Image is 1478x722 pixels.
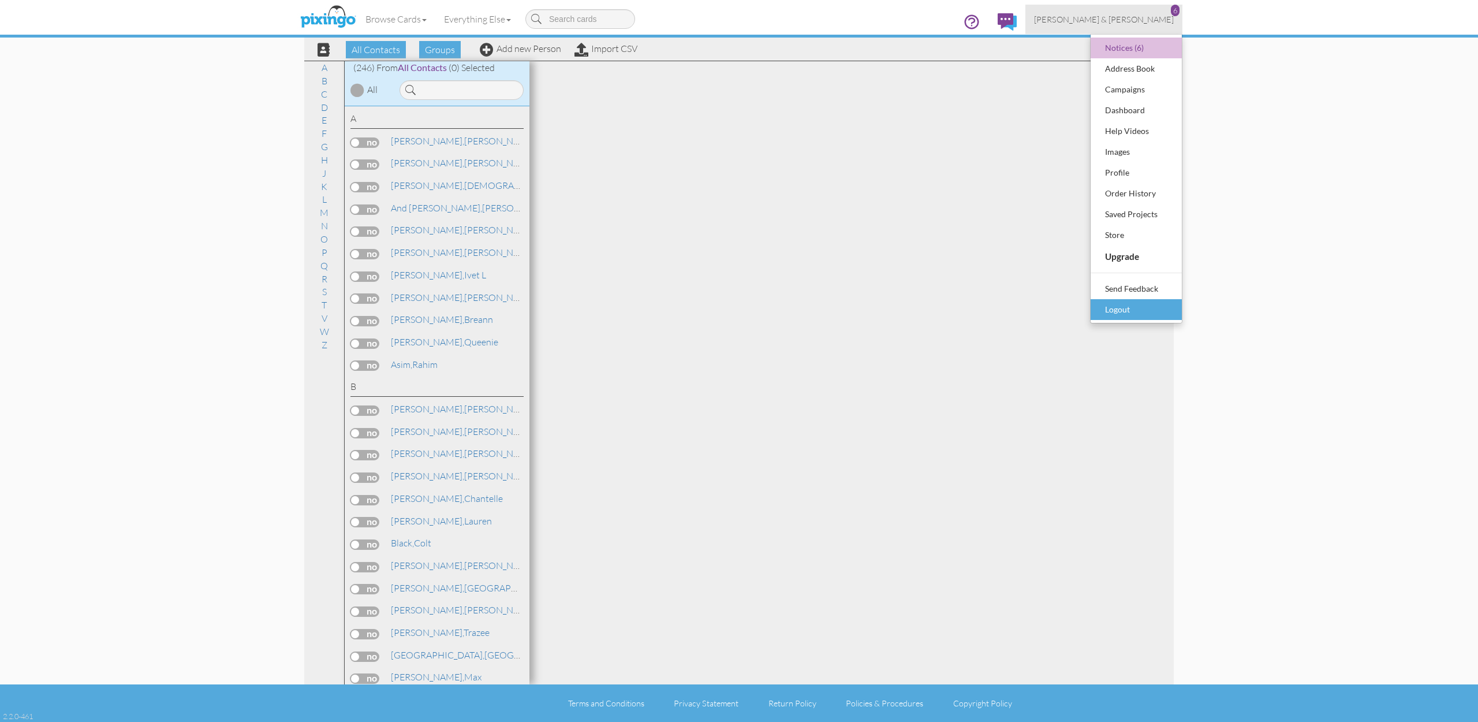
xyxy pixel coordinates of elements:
[390,201,637,215] a: [PERSON_NAME]
[391,135,464,147] span: [PERSON_NAME],
[391,671,464,683] span: [PERSON_NAME],
[1477,721,1478,722] iframe: Chat
[390,492,504,505] a: Chantelle
[346,41,406,58] span: All Contacts
[1091,162,1182,183] a: Profile
[390,156,537,170] a: [PERSON_NAME]
[1102,301,1170,318] div: Logout
[1091,58,1182,79] a: Address Book
[391,157,464,169] span: [PERSON_NAME],
[768,698,816,708] a: Return Policy
[1102,81,1170,98] div: Campaigns
[390,446,537,460] a: [PERSON_NAME]
[390,425,537,438] a: [PERSON_NAME]
[316,61,333,75] a: A
[390,358,439,371] a: Rahim
[1102,143,1170,161] div: Images
[480,43,561,54] a: Add new Person
[1171,5,1180,16] div: 6
[390,536,432,550] a: Colt
[391,180,464,191] span: [PERSON_NAME],
[1102,247,1170,266] div: Upgrade
[390,514,493,528] a: Lauren
[1102,122,1170,140] div: Help Videos
[391,202,482,214] span: and [PERSON_NAME],
[1091,183,1182,204] a: Order History
[316,113,333,127] a: E
[391,448,464,459] span: [PERSON_NAME],
[390,312,494,326] a: Breann
[525,9,635,29] input: Search cards
[391,292,464,303] span: [PERSON_NAME],
[316,126,333,140] a: F
[390,648,577,662] a: [GEOGRAPHIC_DATA]
[391,403,464,415] span: [PERSON_NAME],
[390,291,537,304] a: [PERSON_NAME]
[1102,102,1170,119] div: Dashboard
[953,698,1012,708] a: Copyright Policy
[391,493,464,504] span: [PERSON_NAME],
[846,698,923,708] a: Policies & Procedures
[1091,142,1182,162] a: Images
[1034,14,1174,24] span: [PERSON_NAME] & [PERSON_NAME]
[367,83,378,96] div: All
[315,232,334,246] a: O
[674,698,738,708] a: Privacy Statement
[390,626,491,639] a: Trazee
[391,560,464,571] span: [PERSON_NAME],
[1091,100,1182,121] a: Dashboard
[391,627,464,638] span: [PERSON_NAME],
[1102,164,1170,181] div: Profile
[316,338,333,352] a: Z
[390,603,537,617] a: [PERSON_NAME]
[390,559,537,572] a: [PERSON_NAME]
[316,272,333,286] a: R
[391,336,464,348] span: [PERSON_NAME],
[390,402,537,416] a: [PERSON_NAME]
[391,426,464,437] span: [PERSON_NAME],
[1102,39,1170,57] div: Notices (6)
[1102,226,1170,244] div: Store
[390,223,537,237] a: [PERSON_NAME]
[390,581,557,595] a: [GEOGRAPHIC_DATA]
[3,711,33,721] div: 2.2.0-461
[390,469,537,483] a: [PERSON_NAME]
[568,698,644,708] a: Terms and Conditions
[1091,121,1182,142] a: Help Videos
[350,112,524,129] div: A
[1091,38,1182,58] a: Notices (6)
[316,285,333,299] a: S
[315,140,334,154] a: G
[391,537,414,549] span: Black,
[1091,204,1182,225] a: Saved Projects
[390,245,537,259] a: [PERSON_NAME]
[390,178,566,192] a: [DEMOGRAPHIC_DATA]
[390,670,483,684] a: Max
[390,134,537,148] a: [PERSON_NAME]
[297,3,359,32] img: pixingo logo
[398,62,447,73] span: All Contacts
[391,224,464,236] span: [PERSON_NAME],
[1102,206,1170,223] div: Saved Projects
[574,43,637,54] a: Import CSV
[391,470,464,482] span: [PERSON_NAME],
[435,5,520,34] a: Everything Else
[315,153,334,167] a: H
[357,5,435,34] a: Browse Cards
[391,269,464,281] span: [PERSON_NAME],
[391,247,464,258] span: [PERSON_NAME],
[316,311,333,325] a: V
[315,259,334,273] a: Q
[315,101,334,114] a: D
[1025,5,1182,34] a: [PERSON_NAME] & [PERSON_NAME] 6
[1091,299,1182,320] a: Logout
[391,582,464,594] span: [PERSON_NAME],
[1102,185,1170,202] div: Order History
[390,335,499,349] a: Queenie
[1102,60,1170,77] div: Address Book
[1102,280,1170,297] div: Send Feedback
[449,62,495,73] span: (0) Selected
[314,206,334,219] a: M
[316,298,333,312] a: T
[316,245,333,259] a: P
